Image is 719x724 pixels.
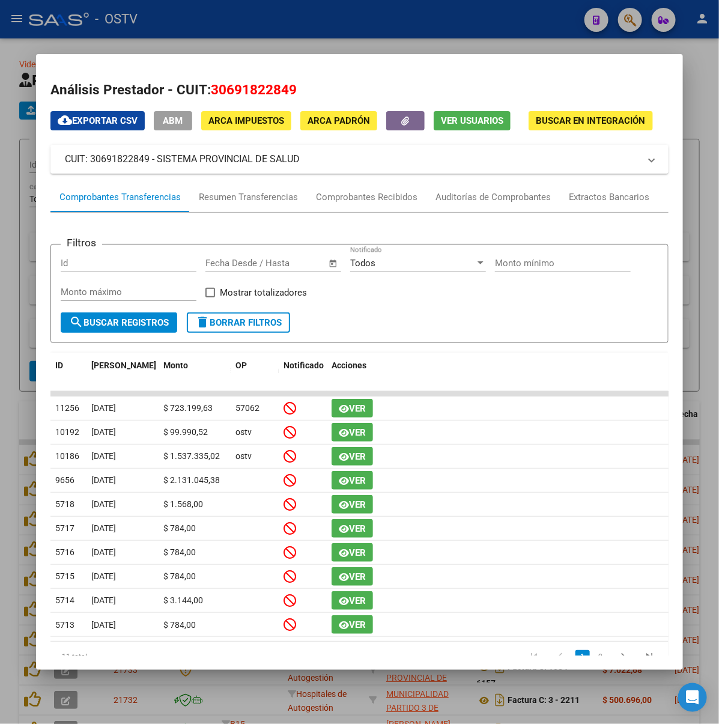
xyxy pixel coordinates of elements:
button: Ver Usuarios [434,111,511,130]
span: $ 3.144,00 [163,595,203,605]
button: Open calendar [326,257,340,270]
button: Ver [332,399,373,418]
span: 10186 [55,451,79,461]
span: 5713 [55,620,74,630]
span: 5714 [55,595,74,605]
span: Ver [349,499,366,510]
button: Ver [332,495,373,514]
span: 5716 [55,547,74,557]
button: Ver [332,543,373,562]
span: Ver [349,571,366,582]
button: Ver [332,447,373,466]
span: [DATE] [91,451,116,461]
div: Comprobantes Transferencias [59,190,181,204]
span: $ 784,00 [163,547,196,557]
li: page 1 [574,646,592,667]
button: ABM [154,111,192,130]
span: 30691822849 [211,82,297,97]
a: go to next page [611,650,634,663]
span: Buscar en Integración [536,116,646,127]
span: $ 1.568,00 [163,499,203,509]
span: $ 723.199,63 [163,403,213,413]
a: go to last page [638,650,661,663]
span: $ 99.990,52 [163,427,208,437]
span: [DATE] [91,620,116,630]
span: Ver [349,619,366,630]
a: go to previous page [549,650,572,663]
span: Mostrar totalizadores [220,285,307,300]
span: Ver [349,595,366,606]
span: [DATE] [91,571,116,581]
span: ABM [163,116,183,127]
a: 1 [575,650,590,663]
button: Ver [332,615,373,634]
span: [DATE] [91,499,116,509]
span: [DATE] [91,523,116,533]
h2: Análisis Prestador - CUIT: [50,80,669,100]
datatable-header-cell: Fecha T. [86,353,159,392]
div: Auditorías de Comprobantes [435,190,551,204]
input: Fecha inicio [205,258,254,269]
span: [DATE] [91,475,116,485]
span: Notificado [284,360,324,370]
a: go to first page [523,650,545,663]
span: 11256 [55,403,79,413]
span: $ 784,00 [163,620,196,630]
span: 9656 [55,475,74,485]
span: Ver [349,427,366,438]
button: Buscar en Integración [529,111,653,130]
mat-icon: search [69,315,83,329]
span: [DATE] [91,427,116,437]
h3: Filtros [61,235,102,251]
span: Monto [163,360,188,370]
span: ARCA Impuestos [208,116,284,127]
span: Acciones [332,360,366,370]
span: 57062 [235,403,259,413]
span: OP [235,360,247,370]
span: 5715 [55,571,74,581]
button: Ver [332,567,373,586]
mat-icon: cloud_download [58,113,72,127]
div: 11 total [50,642,172,672]
span: Buscar Registros [69,317,169,328]
span: ostv [235,451,252,461]
datatable-header-cell: Notificado [279,353,327,392]
span: [DATE] [91,547,116,557]
a: 2 [593,650,608,663]
span: 5718 [55,499,74,509]
span: [PERSON_NAME] [91,360,156,370]
div: Comprobantes Recibidos [316,190,417,204]
span: Borrar Filtros [195,317,282,328]
span: Ver [349,547,366,558]
input: Fecha fin [265,258,323,269]
mat-icon: delete [195,315,210,329]
button: ARCA Impuestos [201,111,291,130]
span: ostv [235,427,252,437]
button: Buscar Registros [61,312,177,333]
span: $ 784,00 [163,523,196,533]
span: $ 1.537.335,02 [163,451,220,461]
span: ARCA Padrón [308,116,370,127]
datatable-header-cell: Monto [159,353,231,392]
button: ARCA Padrón [300,111,377,130]
div: Resumen Transferencias [199,190,298,204]
button: Ver [332,519,373,538]
button: Ver [332,591,373,610]
div: Open Intercom Messenger [678,683,707,712]
span: [DATE] [91,403,116,413]
span: $ 784,00 [163,571,196,581]
button: Ver [332,423,373,442]
span: Ver [349,475,366,486]
span: [DATE] [91,595,116,605]
span: ID [55,360,63,370]
span: Ver [349,451,366,462]
button: Borrar Filtros [187,312,290,333]
span: Ver Usuarios [441,116,503,127]
span: Ver [349,523,366,534]
span: 10192 [55,427,79,437]
button: Exportar CSV [50,111,145,130]
mat-panel-title: CUIT: 30691822849 - SISTEMA PROVINCIAL DE SALUD [65,152,640,166]
div: Extractos Bancarios [569,190,650,204]
li: page 2 [592,646,610,667]
datatable-header-cell: OP [231,353,279,392]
